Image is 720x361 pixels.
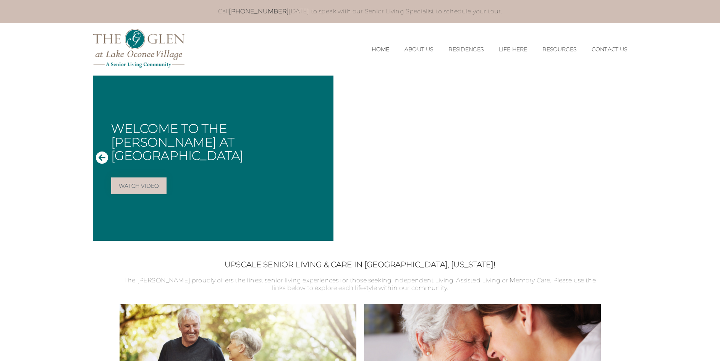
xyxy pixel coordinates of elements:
h2: Upscale Senior Living & Care in [GEOGRAPHIC_DATA], [US_STATE]! [120,260,601,269]
img: The Glen Lake Oconee Home [93,29,184,68]
p: Call [DATE] to speak with our Senior Living Specialist to schedule your tour. [100,8,620,16]
button: Next Slide [612,151,625,165]
p: The [PERSON_NAME] proudly offers the finest senior living experiences for those seeking Independe... [120,277,601,293]
a: About Us [404,46,433,53]
a: Home [372,46,389,53]
a: Residences [448,46,484,53]
a: [PHONE_NUMBER] [229,8,288,15]
a: Watch Video [111,177,167,194]
div: Slide 1 of 1 [93,76,628,241]
iframe: Embedded Vimeo Video [333,76,628,241]
a: Contact Us [592,46,628,53]
a: Resources [542,46,576,53]
h1: Welcome to The [PERSON_NAME] at [GEOGRAPHIC_DATA] [111,122,327,162]
a: Life Here [499,46,527,53]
